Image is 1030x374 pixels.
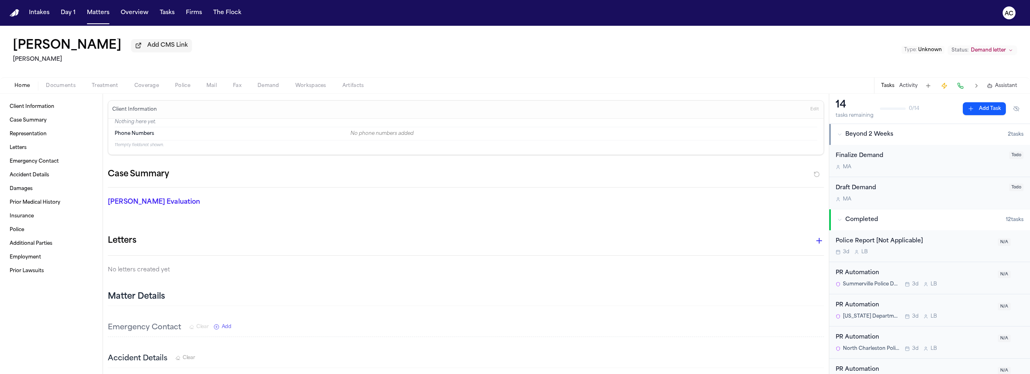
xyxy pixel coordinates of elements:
div: Police Report [Not Applicable] [836,237,993,246]
span: N/A [998,335,1011,342]
span: Add [222,324,231,330]
img: Finch Logo [10,9,19,17]
span: Treatment [92,83,118,89]
span: Demand letter [971,47,1006,54]
button: Intakes [26,6,53,20]
span: L B [931,281,937,287]
span: 3d [843,249,849,255]
div: Draft Demand [836,184,1004,193]
button: Add New [214,324,231,330]
h3: Accident Details [108,353,167,364]
button: Matters [84,6,113,20]
span: Workspaces [295,83,326,89]
h2: Matter Details [108,291,165,302]
p: 11 empty fields not shown. [115,142,817,148]
button: Edit Type: Unknown [902,46,944,54]
span: Beyond 2 Weeks [845,130,893,138]
button: Tasks [157,6,178,20]
span: L B [861,249,868,255]
div: Open task: Finalize Demand [829,145,1030,177]
a: Emergency Contact [6,155,96,168]
span: Mail [206,83,217,89]
p: [PERSON_NAME] Evaluation [108,197,340,207]
div: Open task: Police Report [Not Applicable] [829,230,1030,262]
button: The Flock [210,6,245,20]
button: Activity [899,83,918,89]
span: 2 task s [1008,131,1024,138]
span: Artifacts [342,83,364,89]
h1: [PERSON_NAME] [13,39,122,53]
span: Coverage [134,83,159,89]
span: Clear [183,355,195,361]
span: [US_STATE] Department of Public Safety [843,313,900,320]
span: N/A [998,238,1011,246]
a: Prior Lawsuits [6,264,96,277]
button: Beyond 2 Weeks2tasks [829,124,1030,145]
h2: Case Summary [108,168,169,181]
span: Type : [904,48,917,52]
span: Fax [233,83,241,89]
a: Employment [6,251,96,264]
span: Documents [46,83,76,89]
div: Open task: PR Automation [829,294,1030,326]
span: North Charleston Police Department [843,345,900,352]
a: Police [6,223,96,236]
span: Summerville Police Department [843,281,900,287]
span: 3d [912,345,919,352]
div: No phone numbers added [350,130,817,137]
button: Clear Emergency Contact [189,324,209,330]
button: Add Task [963,102,1006,115]
a: Firms [183,6,205,20]
span: Edit [810,107,819,112]
span: Phone Numbers [115,130,154,137]
span: Completed [845,216,878,224]
a: Insurance [6,210,96,223]
div: PR Automation [836,333,993,342]
a: Letters [6,141,96,154]
button: Day 1 [58,6,79,20]
button: Clear Accident Details [175,355,195,361]
span: 0 / 14 [909,105,919,112]
a: Accident Details [6,169,96,182]
p: No letters created yet [108,265,824,275]
button: Add Task [923,80,934,91]
button: Change status from Demand letter [948,45,1017,55]
button: Edit matter name [13,39,122,53]
a: Client Information [6,100,96,113]
button: Overview [117,6,152,20]
span: Add CMS Link [147,41,188,50]
span: 3d [912,313,919,320]
span: N/A [998,271,1011,278]
div: tasks remaining [836,112,873,119]
button: Edit [808,103,821,116]
button: Assistant [987,83,1017,89]
span: M A [843,164,851,170]
a: Additional Parties [6,237,96,250]
div: Open task: PR Automation [829,326,1030,359]
p: Nothing here yet. [115,119,817,127]
span: Demand [257,83,279,89]
span: Clear [196,324,209,330]
div: 14 [836,99,873,112]
h1: Letters [108,234,136,247]
span: Todo [1009,151,1024,159]
button: Add CMS Link [131,39,192,52]
a: Case Summary [6,114,96,127]
span: L B [931,313,937,320]
span: Todo [1009,184,1024,191]
div: Finalize Demand [836,151,1004,161]
div: Open task: Draft Demand [829,177,1030,209]
button: Hide completed tasks (⌘⇧H) [1009,102,1024,115]
h2: [PERSON_NAME] [13,55,192,64]
span: 12 task s [1006,217,1024,223]
button: Tasks [881,83,894,89]
span: L B [931,345,937,352]
span: M A [843,196,851,202]
a: Home [10,9,19,17]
